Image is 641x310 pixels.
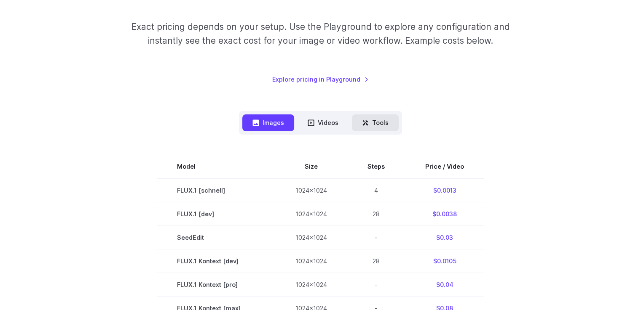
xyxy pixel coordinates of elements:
[242,114,294,131] button: Images
[272,74,369,84] a: Explore pricing in Playground
[275,178,347,202] td: 1024x1024
[405,202,484,225] td: $0.0038
[157,202,275,225] td: FLUX.1 [dev]
[275,249,347,273] td: 1024x1024
[347,178,405,202] td: 4
[347,155,405,178] th: Steps
[352,114,399,131] button: Tools
[157,249,275,273] td: FLUX.1 Kontext [dev]
[405,178,484,202] td: $0.0013
[347,202,405,225] td: 28
[275,225,347,249] td: 1024x1024
[405,273,484,296] td: $0.04
[115,20,526,48] p: Exact pricing depends on your setup. Use the Playground to explore any configuration and instantl...
[298,114,349,131] button: Videos
[347,225,405,249] td: -
[405,155,484,178] th: Price / Video
[275,202,347,225] td: 1024x1024
[347,273,405,296] td: -
[405,249,484,273] td: $0.0105
[405,225,484,249] td: $0.03
[275,273,347,296] td: 1024x1024
[157,155,275,178] th: Model
[157,225,275,249] td: SeedEdit
[275,155,347,178] th: Size
[157,178,275,202] td: FLUX.1 [schnell]
[347,249,405,273] td: 28
[157,273,275,296] td: FLUX.1 Kontext [pro]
